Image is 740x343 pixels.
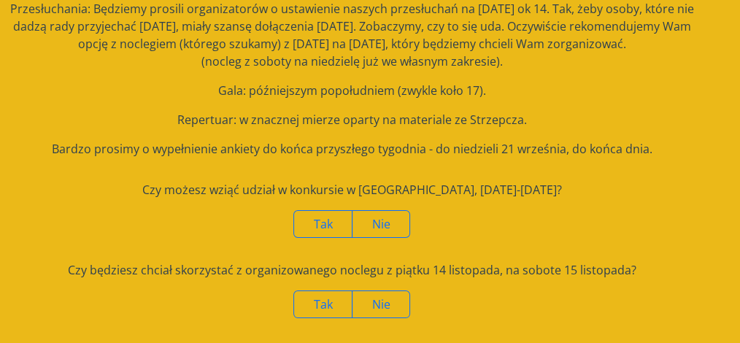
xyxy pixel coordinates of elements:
div: Czy możesz wziąć udział w konkursie w [GEOGRAPHIC_DATA], [DATE]-[DATE]? [4,181,700,199]
span: Tak [314,216,333,232]
span: Nie [372,216,390,232]
span: Tak [314,296,333,312]
div: Czy będziesz chciał skorzystać z organizowanego noclegu z piątku 14 listopada, na sobote 15 listo... [4,261,700,279]
p: Bardzo prosimy o wypełnienie ankiety do końca przyszłego tygodnia - do niedzieli 21 września, do ... [4,140,700,158]
p: Repertuar: w znacznej mierze oparty na materiale ze Strzepcza. [4,111,700,128]
p: Gala: późniejszym popołudniem (zwykle koło 17). [4,82,700,99]
span: Nie [372,296,390,312]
